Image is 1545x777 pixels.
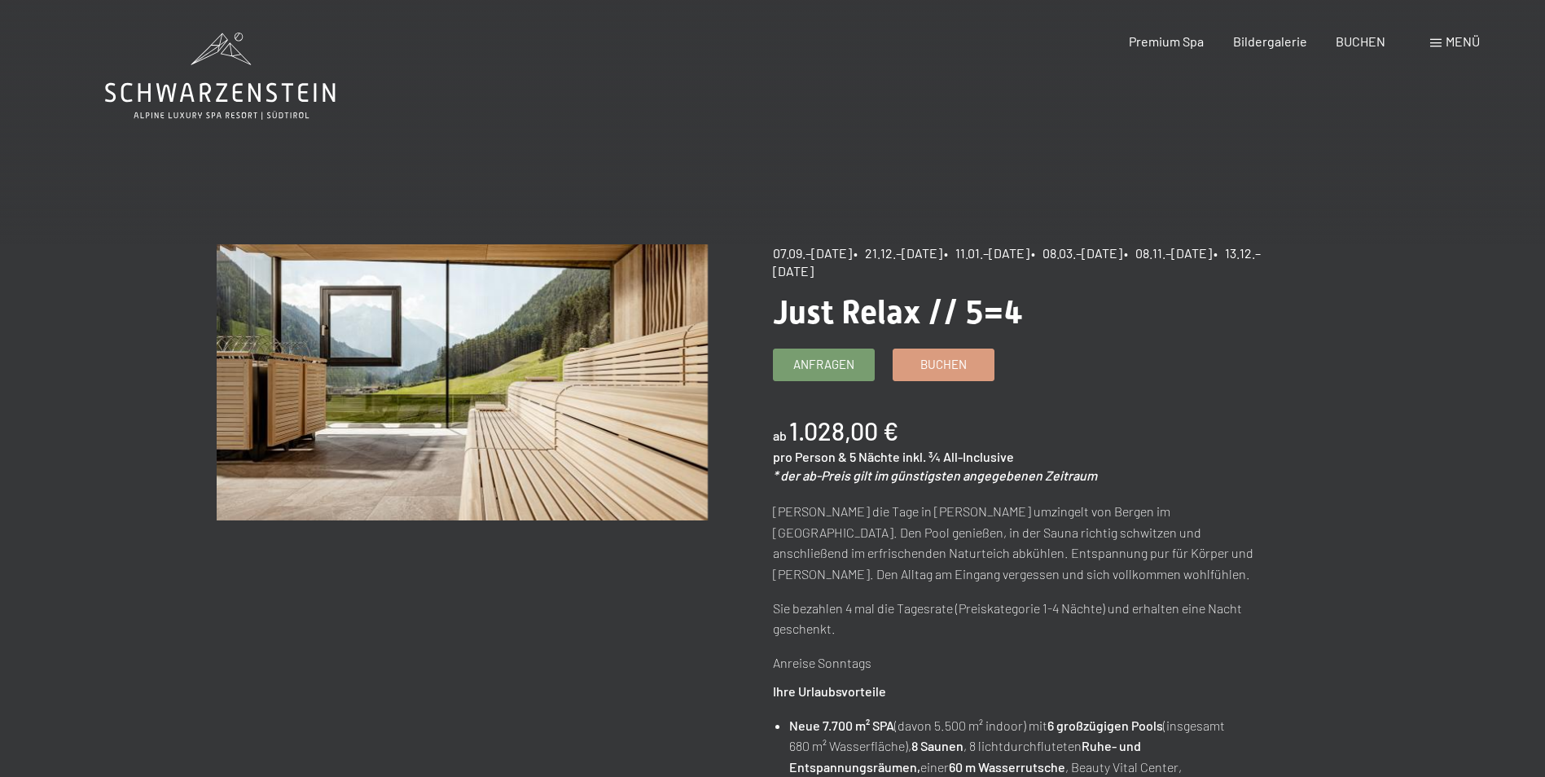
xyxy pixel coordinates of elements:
span: • 08.11.–[DATE] [1124,245,1212,261]
p: Sie bezahlen 4 mal die Tagesrate (Preiskategorie 1-4 Nächte) und erhalten eine Nacht geschenkt. [773,598,1264,639]
span: Menü [1446,33,1480,49]
strong: 6 großzügigen Pools [1047,718,1163,733]
a: Buchen [893,349,994,380]
a: Bildergalerie [1233,33,1307,49]
span: Just Relax // 5=4 [773,293,1023,331]
a: Premium Spa [1129,33,1204,49]
em: * der ab-Preis gilt im günstigsten angegebenen Zeitraum [773,468,1097,483]
span: Buchen [920,356,967,373]
span: • 21.12.–[DATE] [854,245,942,261]
span: 07.09.–[DATE] [773,245,852,261]
p: Anreise Sonntags [773,652,1264,674]
span: • 08.03.–[DATE] [1031,245,1122,261]
strong: 60 m Wasserrutsche [949,759,1065,775]
span: 5 Nächte [849,449,900,464]
strong: 8 Saunen [911,738,963,753]
p: [PERSON_NAME] die Tage in [PERSON_NAME] umzingelt von Bergen im [GEOGRAPHIC_DATA]. Den Pool genie... [773,501,1264,584]
span: inkl. ¾ All-Inclusive [902,449,1014,464]
span: • 11.01.–[DATE] [944,245,1029,261]
img: Just Relax // 5=4 [217,244,708,520]
a: Anfragen [774,349,874,380]
strong: Neue 7.700 m² SPA [789,718,894,733]
span: ab [773,428,787,443]
strong: Ihre Urlaubsvorteile [773,683,886,699]
b: 1.028,00 € [789,416,898,446]
span: Anfragen [793,356,854,373]
a: BUCHEN [1336,33,1385,49]
span: pro Person & [773,449,847,464]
